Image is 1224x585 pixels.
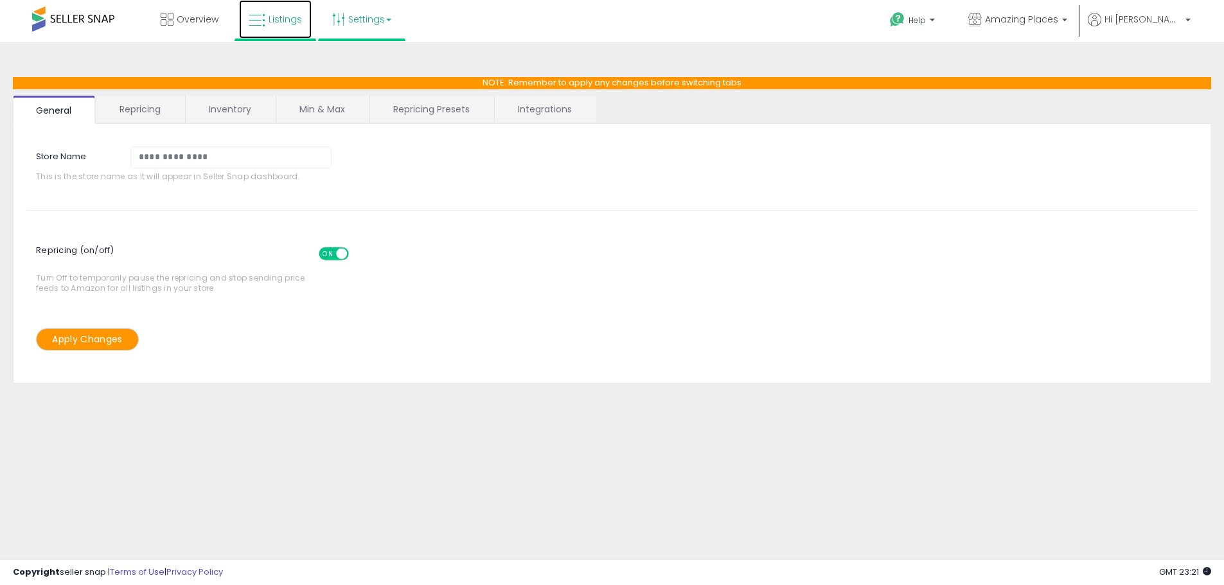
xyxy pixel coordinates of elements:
span: 2025-08-17 23:21 GMT [1159,566,1211,578]
span: Turn Off to temporarily pause the repricing and stop sending price feeds to Amazon for all listin... [36,241,312,293]
a: Repricing Presets [370,96,493,123]
span: OFF [347,249,368,259]
strong: Copyright [13,566,60,578]
span: Listings [269,13,302,26]
span: Amazing Places [985,13,1058,26]
span: Overview [177,13,218,26]
span: ON [320,249,336,259]
button: Apply Changes [36,328,139,351]
a: Inventory [186,96,274,123]
span: Help [909,15,926,26]
div: seller snap | | [13,566,223,579]
p: NOTE: Remember to apply any changes before switching tabs [13,77,1211,89]
span: Hi [PERSON_NAME] [1104,13,1182,26]
a: General [13,96,95,124]
a: Min & Max [276,96,368,123]
i: Get Help [889,12,905,28]
a: Repricing [96,96,184,123]
a: Privacy Policy [166,566,223,578]
a: Terms of Use [110,566,164,578]
a: Hi [PERSON_NAME] [1088,13,1191,42]
a: Help [880,2,948,42]
span: This is the store name as it will appear in Seller Snap dashboard. [36,171,341,181]
a: Integrations [495,96,595,123]
label: Store Name [26,146,121,163]
span: Repricing (on/off) [36,238,360,273]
